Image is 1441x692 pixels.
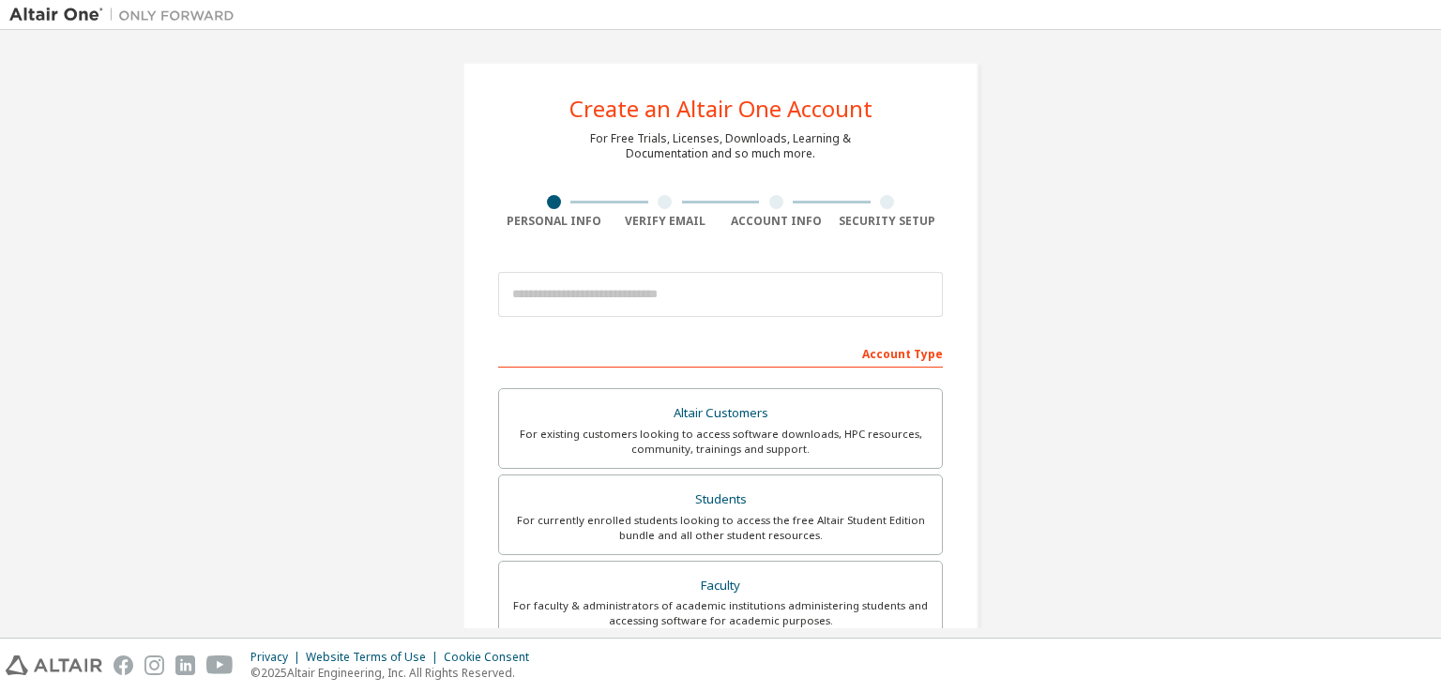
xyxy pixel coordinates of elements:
[206,655,234,675] img: youtube.svg
[510,427,931,457] div: For existing customers looking to access software downloads, HPC resources, community, trainings ...
[510,400,931,427] div: Altair Customers
[250,665,540,681] p: © 2025 Altair Engineering, Inc. All Rights Reserved.
[9,6,244,24] img: Altair One
[510,573,931,599] div: Faculty
[114,655,133,675] img: facebook.svg
[569,98,872,120] div: Create an Altair One Account
[250,650,306,665] div: Privacy
[6,655,102,675] img: altair_logo.svg
[510,598,931,628] div: For faculty & administrators of academic institutions administering students and accessing softwa...
[144,655,164,675] img: instagram.svg
[306,650,444,665] div: Website Terms of Use
[720,214,832,229] div: Account Info
[610,214,721,229] div: Verify Email
[498,338,943,368] div: Account Type
[498,214,610,229] div: Personal Info
[590,131,851,161] div: For Free Trials, Licenses, Downloads, Learning & Documentation and so much more.
[832,214,944,229] div: Security Setup
[175,655,195,675] img: linkedin.svg
[510,513,931,543] div: For currently enrolled students looking to access the free Altair Student Edition bundle and all ...
[510,487,931,513] div: Students
[444,650,540,665] div: Cookie Consent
